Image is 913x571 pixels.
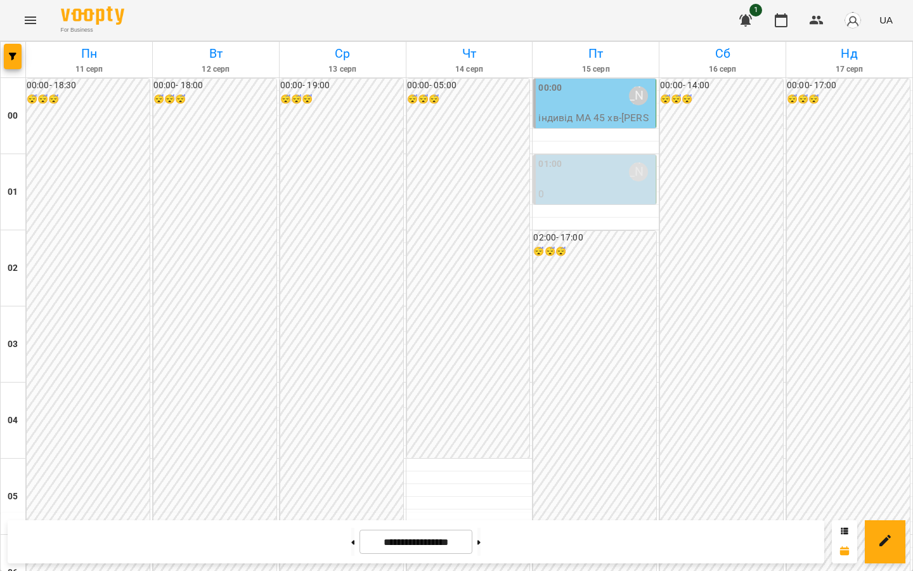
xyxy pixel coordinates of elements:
h6: 00:00 - 17:00 [787,79,910,93]
span: For Business [61,26,124,34]
h6: 00:00 - 18:00 [153,79,276,93]
h6: 00:00 - 18:30 [27,79,150,93]
h6: 16 серп [661,63,784,75]
h6: 14 серп [408,63,531,75]
p: індивід МА 45 хв - [PERSON_NAME] [538,110,653,140]
h6: 12 серп [155,63,277,75]
h6: Нд [788,44,910,63]
button: Menu [15,5,46,36]
h6: 03 [8,338,18,351]
h6: 😴😴😴 [153,93,276,107]
div: Божко Олександра [629,86,648,105]
h6: 😴😴😴 [27,93,150,107]
img: Voopty Logo [61,6,124,25]
h6: 00 [8,109,18,123]
h6: Вт [155,44,277,63]
h6: 😴😴😴 [533,245,656,259]
h6: 😴😴😴 [660,93,783,107]
h6: 00:00 - 19:00 [280,79,403,93]
h6: 17 серп [788,63,910,75]
h6: 11 серп [28,63,150,75]
p: 0 [538,187,653,202]
img: avatar_s.png [844,11,862,29]
h6: 😴😴😴 [280,93,403,107]
h6: 00:00 - 14:00 [660,79,783,93]
h6: 02:00 - 17:00 [533,231,656,245]
h6: 😴😴😴 [787,93,910,107]
span: UA [879,13,893,27]
h6: 13 серп [282,63,404,75]
p: індивід МА 45 хв ([PERSON_NAME]) [538,202,653,232]
h6: 00:00 - 05:00 [407,79,530,93]
h6: Сб [661,44,784,63]
h6: 02 [8,261,18,275]
div: Божко Олександра [629,162,648,181]
label: 01:00 [538,157,562,171]
h6: 15 серп [534,63,657,75]
label: 00:00 [538,81,562,95]
h6: Пт [534,44,657,63]
h6: Ср [282,44,404,63]
h6: 01 [8,185,18,199]
h6: 😴😴😴 [407,93,530,107]
h6: 05 [8,490,18,504]
button: UA [874,8,898,32]
span: 1 [749,4,762,16]
h6: Чт [408,44,531,63]
h6: Пн [28,44,150,63]
h6: 04 [8,414,18,428]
